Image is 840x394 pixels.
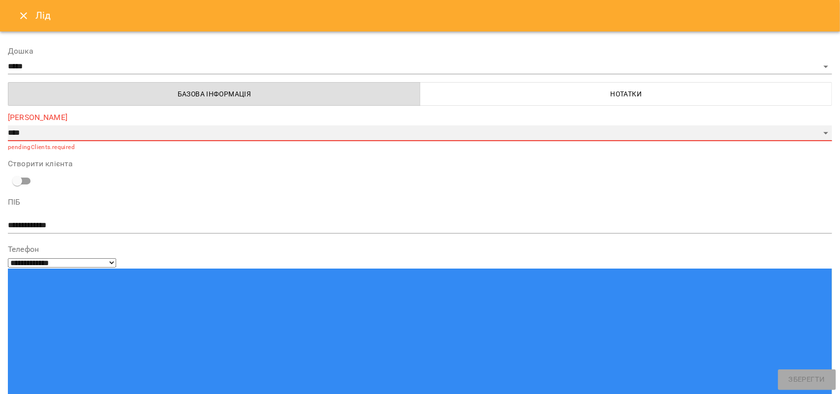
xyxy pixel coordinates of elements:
label: [PERSON_NAME] [8,114,832,121]
label: ПІБ [8,198,832,206]
p: pendingClients.required [8,143,832,152]
select: Phone number country [8,258,116,268]
span: Нотатки [426,88,826,100]
label: Телефон [8,245,832,253]
label: Дошка [8,47,832,55]
button: Базова інформація [8,82,420,106]
span: Базова інформація [14,88,414,100]
button: Close [12,4,35,28]
button: Нотатки [420,82,832,106]
h6: Лід [35,8,828,23]
label: Створити клієнта [8,160,832,168]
